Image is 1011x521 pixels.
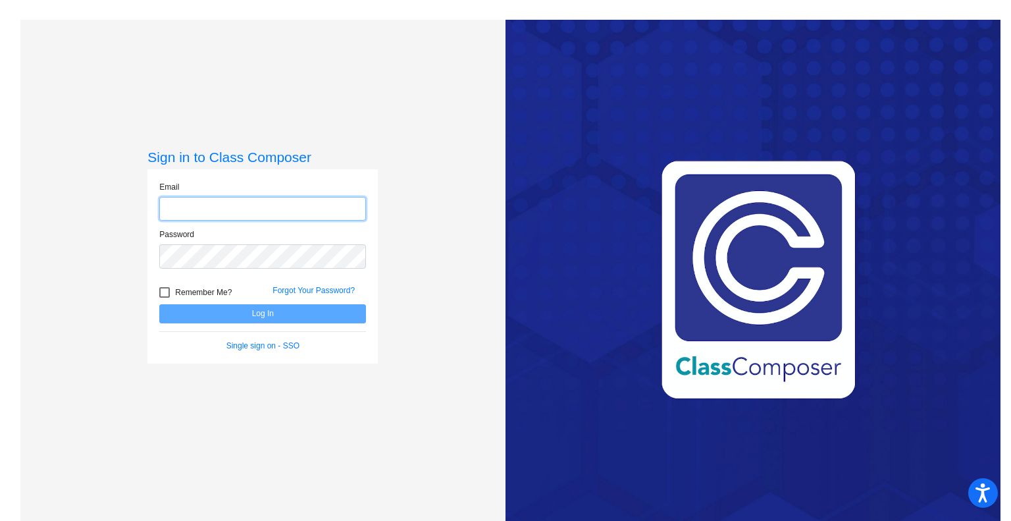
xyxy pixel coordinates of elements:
label: Password [159,229,194,240]
a: Forgot Your Password? [272,286,355,295]
span: Remember Me? [175,285,232,300]
h3: Sign in to Class Composer [147,149,378,165]
a: Single sign on - SSO [226,341,299,350]
label: Email [159,181,179,193]
button: Log In [159,304,366,323]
